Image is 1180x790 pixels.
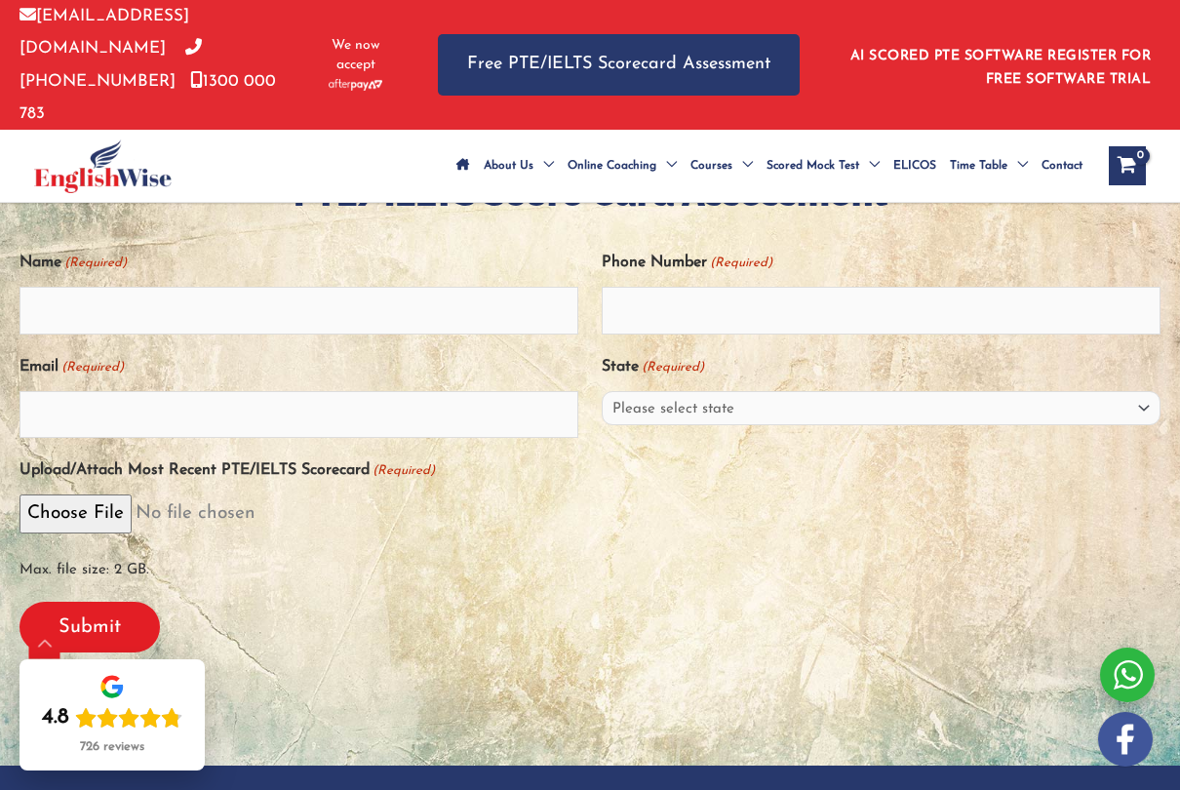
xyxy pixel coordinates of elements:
div: 726 reviews [80,739,144,755]
a: Time TableMenu Toggle [943,132,1035,200]
aside: Header Widget 1 [839,33,1160,97]
a: Contact [1035,132,1089,200]
a: Online CoachingMenu Toggle [561,132,684,200]
input: Submit [20,602,160,652]
span: Courses [690,132,732,200]
span: We now accept [323,36,389,75]
span: (Required) [60,351,125,383]
a: View Shopping Cart, empty [1109,146,1146,185]
a: [EMAIL_ADDRESS][DOMAIN_NAME] [20,8,189,57]
span: Menu Toggle [533,132,554,200]
label: Upload/Attach Most Recent PTE/IELTS Scorecard [20,454,435,487]
label: Name [20,247,127,279]
span: (Required) [708,247,772,279]
span: Menu Toggle [859,132,880,200]
a: About UsMenu Toggle [477,132,561,200]
a: [PHONE_NUMBER] [20,40,202,89]
span: Menu Toggle [732,132,753,200]
a: Scored Mock TestMenu Toggle [760,132,886,200]
a: AI SCORED PTE SOFTWARE REGISTER FOR FREE SOFTWARE TRIAL [850,49,1152,87]
span: Online Coaching [568,132,656,200]
span: About Us [484,132,533,200]
div: Rating: 4.8 out of 5 [42,704,182,731]
img: white-facebook.png [1098,712,1153,767]
span: Menu Toggle [656,132,677,200]
label: Phone Number [602,247,772,279]
img: Afterpay-Logo [329,79,382,90]
span: Max. file size: 2 GB. [20,541,1160,586]
label: Email [20,351,124,383]
span: Contact [1042,132,1082,200]
span: ELICOS [893,132,936,200]
span: Scored Mock Test [767,132,859,200]
span: (Required) [63,247,128,279]
a: 1300 000 783 [20,73,276,122]
span: (Required) [372,454,436,487]
a: Free PTE/IELTS Scorecard Assessment [438,34,800,96]
span: Time Table [950,132,1007,200]
label: State [602,351,704,383]
nav: Site Navigation: Main Menu [450,132,1089,200]
div: 4.8 [42,704,69,731]
a: CoursesMenu Toggle [684,132,760,200]
img: cropped-ew-logo [34,139,172,193]
span: Menu Toggle [1007,132,1028,200]
span: (Required) [640,351,704,383]
a: ELICOS [886,132,943,200]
